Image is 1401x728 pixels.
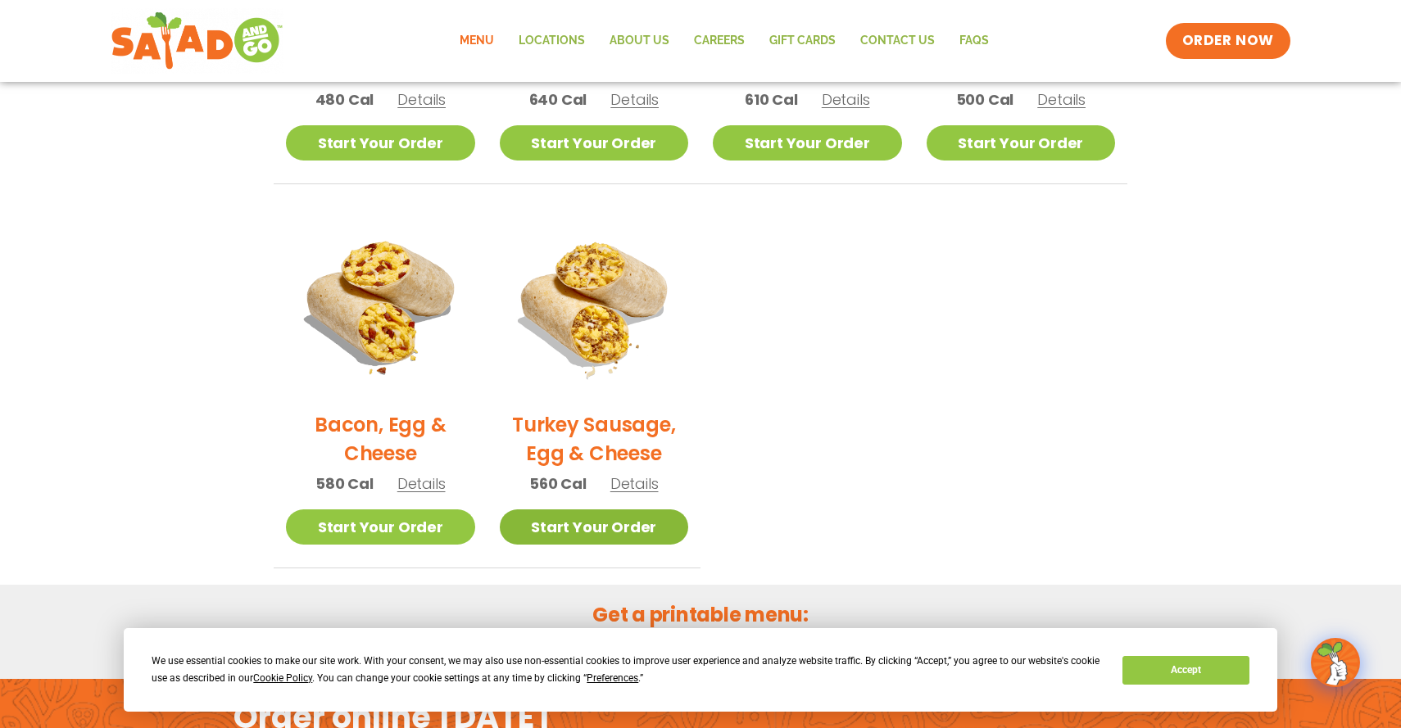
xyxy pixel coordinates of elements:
[1182,31,1274,51] span: ORDER NOW
[286,410,475,468] h2: Bacon, Egg & Cheese
[1037,89,1086,110] span: Details
[500,410,689,468] h2: Turkey Sausage, Egg & Cheese
[757,22,848,60] a: GIFT CARDS
[253,672,312,684] span: Cookie Policy
[745,88,798,111] span: 610 Cal
[947,22,1001,60] a: FAQs
[274,600,1127,629] h2: Get a printable menu:
[956,88,1014,111] span: 500 Cal
[500,509,689,545] a: Start Your Order
[397,473,446,494] span: Details
[713,125,902,161] a: Start Your Order
[500,125,689,161] a: Start Your Order
[506,22,597,60] a: Locations
[682,22,757,60] a: Careers
[315,473,374,495] span: 580 Cal
[1166,23,1290,59] a: ORDER NOW
[447,22,506,60] a: Menu
[610,89,659,110] span: Details
[152,653,1103,687] div: We use essential cookies to make our site work. With your consent, we may also use non-essential ...
[1313,640,1358,685] img: wpChatIcon
[529,88,587,111] span: 640 Cal
[286,125,475,161] a: Start Your Order
[315,88,374,111] span: 480 Cal
[587,672,638,684] span: Preferences
[927,125,1116,161] a: Start Your Order
[848,22,947,60] a: Contact Us
[111,8,283,74] img: new-SAG-logo-768×292
[447,22,1001,60] nav: Menu
[286,509,475,545] a: Start Your Order
[529,473,587,495] span: 560 Cal
[500,209,689,398] img: Product photo for Turkey Sausage, Egg & Cheese
[822,89,870,110] span: Details
[1122,656,1249,685] button: Accept
[610,473,659,494] span: Details
[124,628,1277,712] div: Cookie Consent Prompt
[397,89,446,110] span: Details
[597,22,682,60] a: About Us
[286,209,475,398] img: Product photo for Bacon, Egg & Cheese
